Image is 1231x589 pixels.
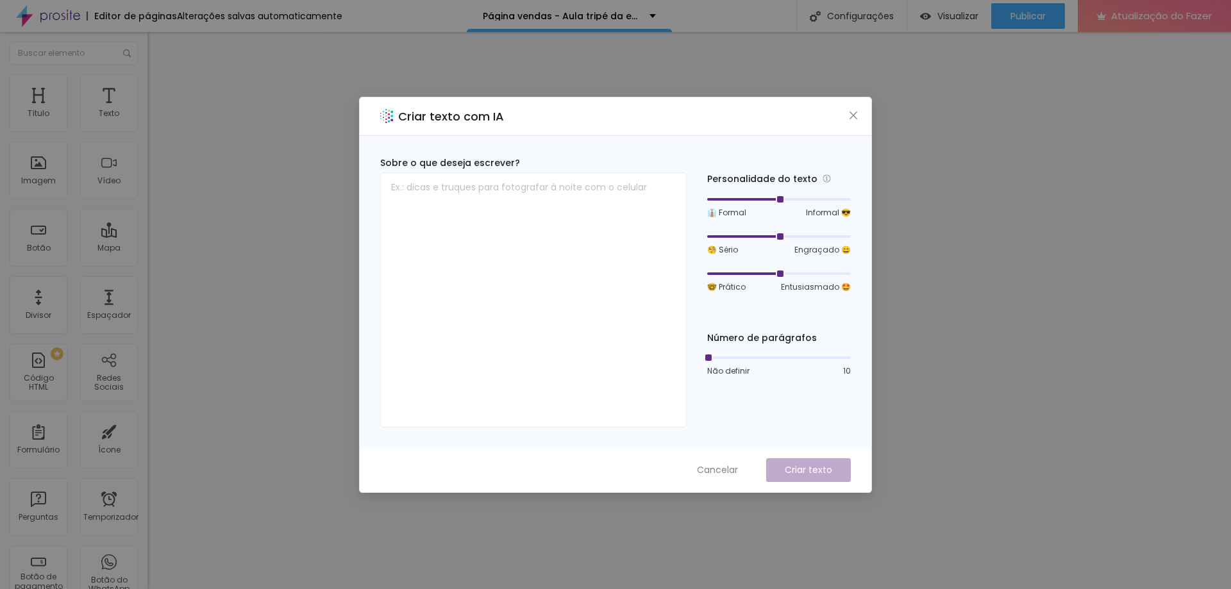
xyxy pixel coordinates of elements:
[697,463,738,476] font: Cancelar
[794,244,851,255] font: Engraçado 😄
[848,110,858,120] span: fechar
[843,365,851,376] font: 10
[707,207,746,218] font: 👔 Formal
[806,207,851,218] font: Informal 😎
[781,281,851,292] font: Entusiasmado 🤩
[380,156,520,169] font: Sobre o que deseja escrever?
[707,331,817,344] font: Número de parágrafos
[684,458,751,482] button: Cancelar
[847,108,860,122] button: Fechar
[707,244,738,255] font: 🧐 Sério
[398,108,504,124] font: Criar texto com IA
[707,281,746,292] font: 🤓 Prático
[707,365,749,376] font: Não definir
[707,172,817,185] font: Personalidade do texto
[766,458,851,482] button: Criar texto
